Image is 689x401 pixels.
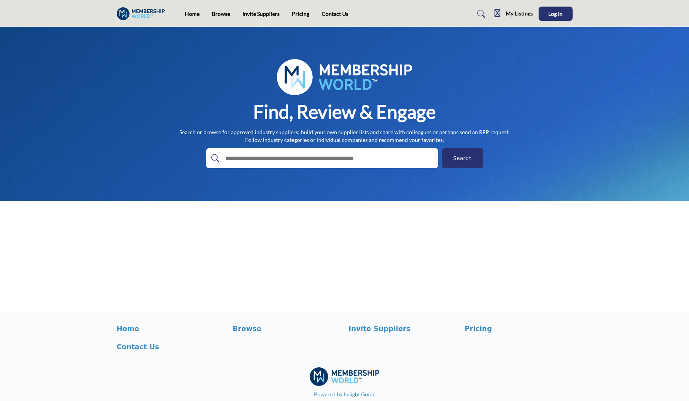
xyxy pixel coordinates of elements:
[506,10,533,17] h5: My Listings
[212,10,230,17] a: Browse
[495,9,533,19] div: My Listings
[117,7,169,20] img: Site Logo
[233,323,341,334] a: Browse
[292,10,309,17] a: Pricing
[453,154,472,162] span: Search
[349,323,457,334] a: Invite Suppliers
[117,341,225,352] a: Contact Us
[179,128,510,143] p: Search or browse for approved industry suppliers; build your own supplier lists and share with co...
[470,8,490,20] a: Search
[539,7,573,21] button: Log In
[253,100,436,124] h1: Find, Review & Engage
[117,323,225,334] a: Home
[277,59,412,95] img: image
[442,148,483,168] button: Search
[242,10,280,17] a: Invite Suppliers
[310,367,379,386] img: No Site Logo
[465,323,573,334] a: Pricing
[314,391,375,398] a: Powered by Insight Guide
[548,10,563,17] span: Log In
[185,10,200,17] a: Home
[322,10,348,17] a: Contact Us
